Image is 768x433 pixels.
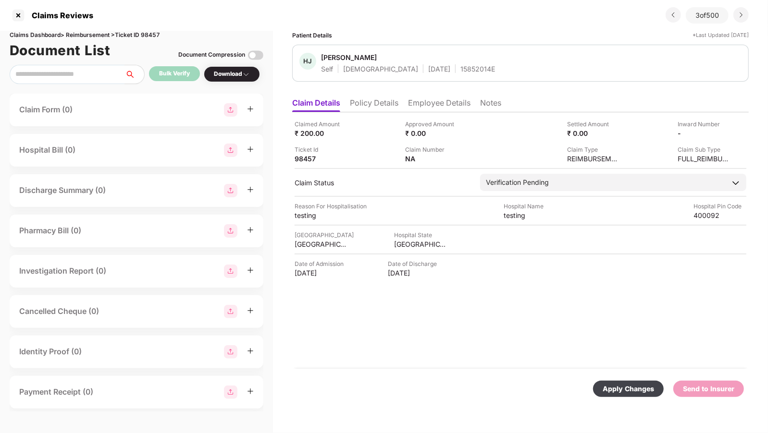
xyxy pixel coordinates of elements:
div: Investigation Report (0) [19,265,106,277]
div: Claim Type [567,145,620,154]
div: ₹ 200.00 [295,129,347,138]
img: downArrowIcon [731,178,741,188]
li: Employee Details [408,98,471,112]
img: svg+xml;base64,PHN2ZyBpZD0iR3JvdXBfMjg4MTMiIGRhdGEtbmFtZT0iR3JvdXAgMjg4MTMiIHhtbG5zPSJodHRwOi8vd3... [224,385,237,399]
img: svg+xml;base64,PHN2ZyBpZD0iRHJvcGRvd24tMzJ4MzIiIHhtbG5zPSJodHRwOi8vd3d3LnczLm9yZy8yMDAwL3N2ZyIgd2... [737,11,745,19]
div: Self [321,64,333,73]
div: 3 of 500 [686,7,729,24]
div: Reason For Hospitalisation [295,202,367,211]
img: svg+xml;base64,PHN2ZyBpZD0iR3JvdXBfMjg4MTMiIGRhdGEtbmFtZT0iR3JvdXAgMjg4MTMiIHhtbG5zPSJodHRwOi8vd3... [224,305,237,318]
div: [DATE] [295,268,347,277]
img: svg+xml;base64,PHN2ZyBpZD0iR3JvdXBfMjg4MTMiIGRhdGEtbmFtZT0iR3JvdXAgMjg4MTMiIHhtbG5zPSJodHRwOi8vd3... [224,345,237,359]
div: [DATE] [428,64,450,73]
span: plus [247,388,254,395]
img: svg+xml;base64,PHN2ZyBpZD0iR3JvdXBfMjg4MTMiIGRhdGEtbmFtZT0iR3JvdXAgMjg4MTMiIHhtbG5zPSJodHRwOi8vd3... [224,224,237,238]
li: Claim Details [292,98,340,112]
div: *Last Updated [DATE] [693,31,749,40]
div: Hospital Name [504,202,557,211]
div: Ticket Id [295,145,347,154]
span: plus [247,227,254,233]
div: REIMBURSEMENT [567,154,620,163]
div: [DEMOGRAPHIC_DATA] [343,64,418,73]
li: Notes [480,98,501,112]
img: svg+xml;base64,PHN2ZyBpZD0iRHJvcGRvd24tMzJ4MzIiIHhtbG5zPSJodHRwOi8vd3d3LnczLm9yZy8yMDAwL3N2ZyIgd2... [669,11,677,19]
div: Discharge Summary (0) [19,184,106,196]
div: Identity Proof (0) [19,346,82,358]
div: Cancelled Cheque (0) [19,305,99,317]
div: ₹ 0.00 [406,129,458,138]
div: Hospital Bill (0) [19,144,75,156]
div: - [678,129,731,138]
span: search [124,71,144,78]
div: Patient Details [292,31,332,40]
div: Claims Dashboard > Reimbursement > Ticket ID 98457 [10,31,263,40]
div: ₹ 0.00 [567,129,620,138]
span: plus [247,146,254,153]
div: Apply Changes [603,384,654,394]
span: plus [247,307,254,314]
div: [PERSON_NAME] [321,53,377,62]
div: Claimed Amount [295,120,347,129]
div: Claim Status [295,178,471,187]
div: Claim Form (0) [19,104,73,116]
div: 15852014E [460,64,495,73]
div: [DATE] [388,268,441,277]
div: testing [295,211,347,220]
div: Claim Number [406,145,458,154]
img: svg+xml;base64,PHN2ZyBpZD0iR3JvdXBfMjg4MTMiIGRhdGEtbmFtZT0iR3JvdXAgMjg4MTMiIHhtbG5zPSJodHRwOi8vd3... [224,144,237,157]
img: svg+xml;base64,PHN2ZyBpZD0iR3JvdXBfMjg4MTMiIGRhdGEtbmFtZT0iR3JvdXAgMjg4MTMiIHhtbG5zPSJodHRwOi8vd3... [224,184,237,197]
div: Approved Amount [406,120,458,129]
div: Date of Admission [295,259,347,268]
div: Send to Insurer [683,384,734,394]
div: Inward Number [678,120,731,129]
div: Date of Discharge [388,259,441,268]
div: NA [406,154,458,163]
div: Hospital State [394,230,447,240]
div: Settled Amount [567,120,620,129]
div: Document Compression [178,50,245,60]
span: plus [247,267,254,274]
span: plus [247,106,254,112]
div: [GEOGRAPHIC_DATA] [295,240,347,249]
div: testing [504,211,557,220]
img: svg+xml;base64,PHN2ZyBpZD0iRHJvcGRvd24tMzJ4MzIiIHhtbG5zPSJodHRwOi8vd3d3LnczLm9yZy8yMDAwL3N2ZyIgd2... [242,71,250,78]
img: svg+xml;base64,PHN2ZyBpZD0iVG9nZ2xlLTMyeDMyIiB4bWxucz0iaHR0cDovL3d3dy53My5vcmcvMjAwMC9zdmciIHdpZH... [248,48,263,63]
div: Pharmacy Bill (0) [19,225,81,237]
h1: Document List [10,40,111,61]
div: Verification Pending [486,177,549,188]
div: Bulk Verify [159,69,190,78]
div: Claim Sub Type [678,145,731,154]
div: 98457 [295,154,347,163]
div: [GEOGRAPHIC_DATA] [394,240,447,249]
span: plus [247,348,254,354]
img: svg+xml;base64,PHN2ZyBpZD0iR3JvdXBfMjg4MTMiIGRhdGEtbmFtZT0iR3JvdXAgMjg4MTMiIHhtbG5zPSJodHRwOi8vd3... [224,265,237,278]
div: HJ [299,53,316,70]
div: FULL_REIMBURSEMENT [678,154,731,163]
div: Claims Reviews [26,11,93,20]
span: plus [247,186,254,193]
div: Download [214,70,250,79]
li: Policy Details [350,98,398,112]
div: 400092 [694,211,746,220]
div: Hospital Pin Code [694,202,746,211]
button: search [124,65,145,84]
div: [GEOGRAPHIC_DATA] [295,230,354,240]
div: Payment Receipt (0) [19,386,93,398]
img: svg+xml;base64,PHN2ZyBpZD0iR3JvdXBfMjg4MTMiIGRhdGEtbmFtZT0iR3JvdXAgMjg4MTMiIHhtbG5zPSJodHRwOi8vd3... [224,103,237,117]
